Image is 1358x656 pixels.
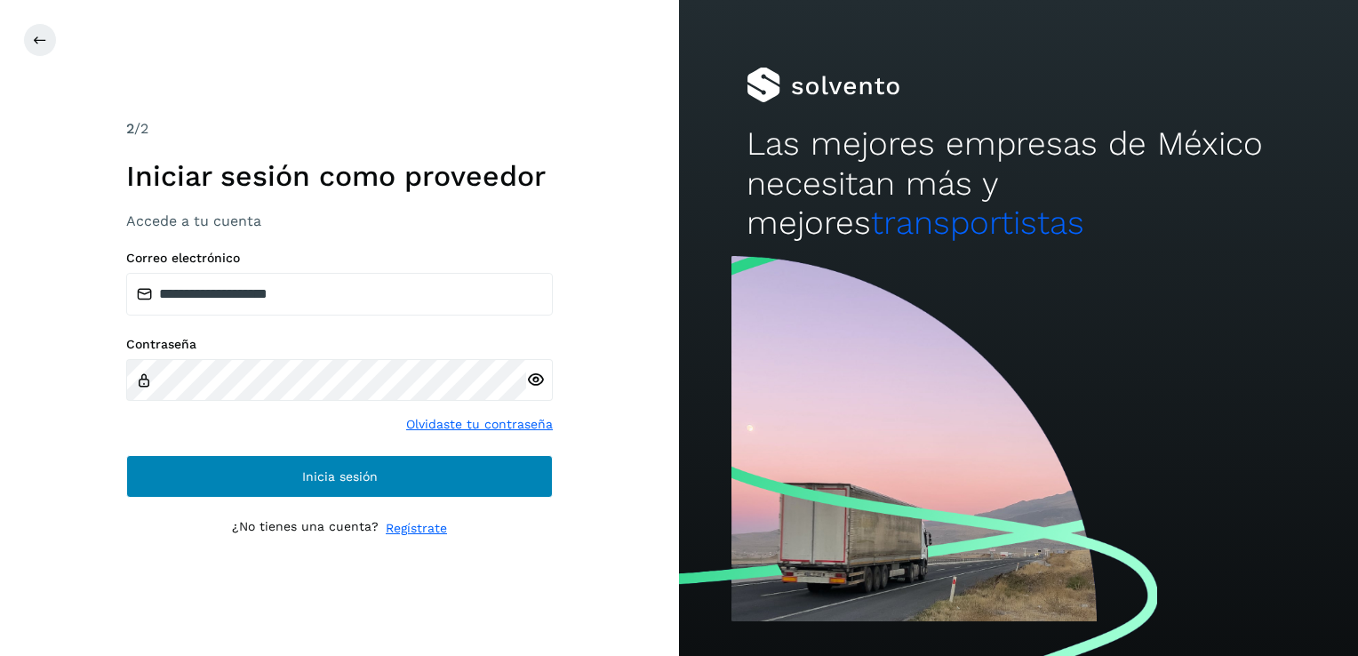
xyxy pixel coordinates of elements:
p: ¿No tienes una cuenta? [232,519,379,538]
div: /2 [126,118,553,140]
h1: Iniciar sesión como proveedor [126,159,553,193]
h2: Las mejores empresas de México necesitan más y mejores [747,124,1290,243]
label: Correo electrónico [126,251,553,266]
a: Regístrate [386,519,447,538]
h3: Accede a tu cuenta [126,212,553,229]
a: Olvidaste tu contraseña [406,415,553,434]
button: Inicia sesión [126,455,553,498]
span: Inicia sesión [302,470,378,483]
label: Contraseña [126,337,553,352]
span: transportistas [871,204,1084,242]
span: 2 [126,120,134,137]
